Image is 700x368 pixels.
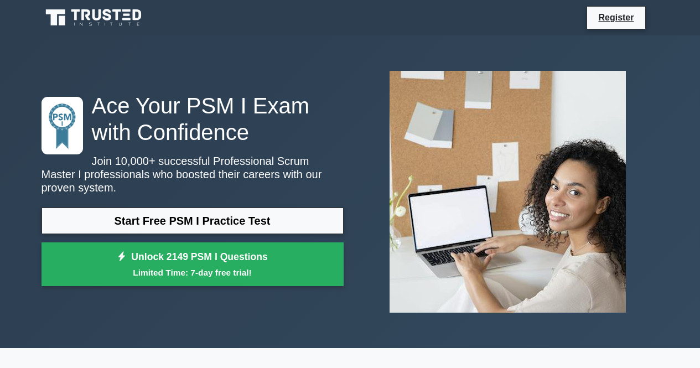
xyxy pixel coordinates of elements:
[42,208,344,234] a: Start Free PSM I Practice Test
[42,242,344,287] a: Unlock 2149 PSM I QuestionsLimited Time: 7-day free trial!
[42,154,344,194] p: Join 10,000+ successful Professional Scrum Master I professionals who boosted their careers with ...
[592,11,640,24] a: Register
[42,92,344,146] h1: Ace Your PSM I Exam with Confidence
[55,266,330,279] small: Limited Time: 7-day free trial!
